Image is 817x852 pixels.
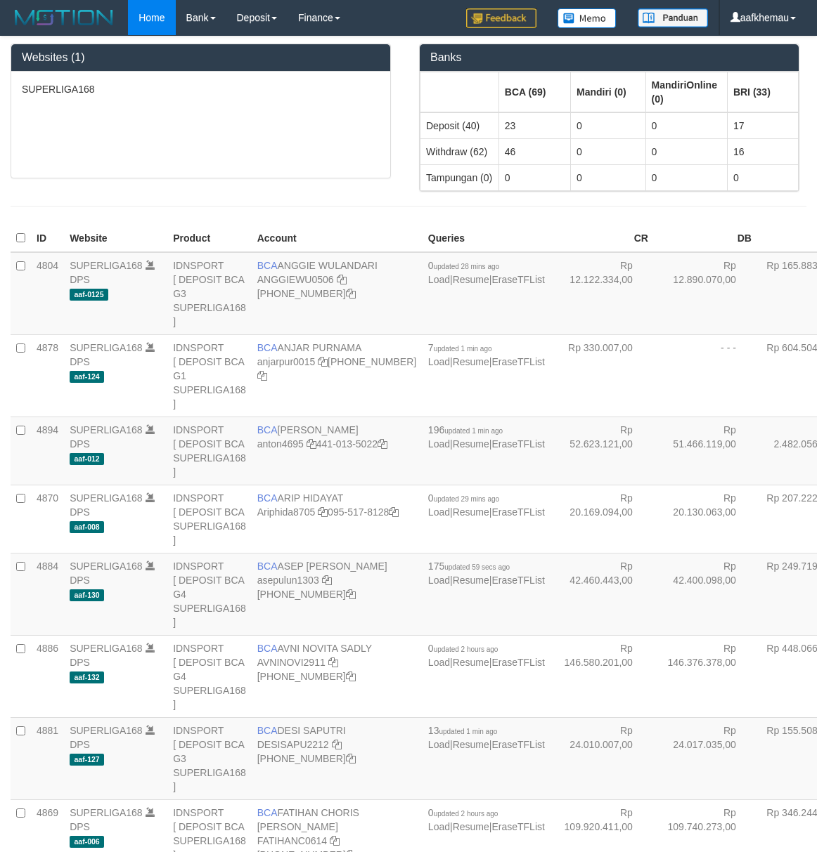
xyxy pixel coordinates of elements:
[64,485,167,553] td: DPS
[257,438,304,450] a: anton4695
[252,334,423,417] td: ANJAR PURNAMA [PHONE_NUMBER]
[491,274,544,285] a: EraseTFList
[22,82,380,96] p: SUPERLIGA168
[727,72,798,112] th: Group: activate to sort column ascending
[346,671,356,682] a: Copy 4062280135 to clipboard
[428,821,450,832] a: Load
[64,225,167,252] th: Website
[70,521,104,533] span: aaf-008
[252,252,423,335] td: ANGGIE WULANDARI [PHONE_NUMBER]
[167,334,252,417] td: IDNSPORT [ DEPOSIT BCA G1 SUPERLIGA168 ]
[420,112,499,139] td: Deposit (40)
[428,561,545,586] span: | |
[257,492,278,504] span: BCA
[466,8,536,28] img: Feedback.jpg
[434,645,498,653] span: updated 2 hours ago
[491,506,544,518] a: EraseTFList
[428,657,450,668] a: Load
[31,717,64,799] td: 4881
[428,643,498,654] span: 0
[346,589,356,600] a: Copy 4062281875 to clipboard
[70,725,143,736] a: SUPERLIGA168
[420,138,499,164] td: Withdraw (62)
[31,334,64,417] td: 4878
[328,657,338,668] a: Copy AVNINOVI2911 to clipboard
[318,506,328,518] a: Copy Ariphida8705 to clipboard
[551,417,654,485] td: Rp 52.623.121,00
[167,225,252,252] th: Product
[64,635,167,717] td: DPS
[252,417,423,485] td: [PERSON_NAME] 441-013-5022
[551,252,654,335] td: Rp 12.122.334,00
[453,438,489,450] a: Resume
[428,342,545,367] span: | |
[70,371,104,383] span: aaf-124
[252,717,423,799] td: DESI SAPUTRI [PHONE_NUMBER]
[453,274,489,285] a: Resume
[31,252,64,335] td: 4804
[570,112,645,139] td: 0
[252,485,423,553] td: ARIP HIDAYAT 095-517-8128
[257,356,316,367] a: anjarpur0015
[257,575,319,586] a: asepulun1303
[167,417,252,485] td: IDNSPORT [ DEPOSIT BCA SUPERLIGA168 ]
[257,835,327,846] a: FATIHANC0614
[167,717,252,799] td: IDNSPORT [ DEPOSIT BCA G3 SUPERLIGA168 ]
[654,252,757,335] td: Rp 12.890.070,00
[428,492,545,518] span: | |
[654,635,757,717] td: Rp 146.376.378,00
[727,112,798,139] td: 17
[70,671,104,683] span: aaf-132
[31,225,64,252] th: ID
[257,274,334,285] a: ANGGIEWU0506
[428,260,545,285] span: | |
[551,225,654,252] th: CR
[434,495,499,503] span: updated 29 mins ago
[491,821,544,832] a: EraseTFList
[570,164,645,190] td: 0
[70,342,143,353] a: SUPERLIGA168
[439,728,497,735] span: updated 1 min ago
[430,51,788,64] h3: Banks
[638,8,708,27] img: panduan.png
[252,225,423,252] th: Account
[318,356,328,367] a: Copy anjarpur0015 to clipboard
[257,561,278,572] span: BCA
[70,260,143,271] a: SUPERLIGA168
[654,553,757,635] td: Rp 42.400.098,00
[257,643,278,654] span: BCA
[423,225,551,252] th: Queries
[64,252,167,335] td: DPS
[167,252,252,335] td: IDNSPORT [ DEPOSIT BCA G3 SUPERLIGA168 ]
[551,485,654,553] td: Rp 20.169.094,00
[645,164,727,190] td: 0
[558,8,617,28] img: Button%20Memo.svg
[252,553,423,635] td: ASEP [PERSON_NAME] [PHONE_NUMBER]
[654,225,757,252] th: DB
[167,553,252,635] td: IDNSPORT [ DEPOSIT BCA G4 SUPERLIGA168 ]
[498,72,570,112] th: Group: activate to sort column ascending
[498,112,570,139] td: 23
[491,438,544,450] a: EraseTFList
[491,657,544,668] a: EraseTFList
[70,589,104,601] span: aaf-130
[428,643,545,668] span: | |
[453,739,489,750] a: Resume
[420,164,499,190] td: Tampungan (0)
[11,7,117,28] img: MOTION_logo.png
[428,807,498,818] span: 0
[70,807,143,818] a: SUPERLIGA168
[428,274,450,285] a: Load
[257,739,329,750] a: DESISAPU2212
[645,138,727,164] td: 0
[257,424,278,435] span: BCA
[428,575,450,586] a: Load
[645,112,727,139] td: 0
[167,635,252,717] td: IDNSPORT [ DEPOSIT BCA G4 SUPERLIGA168 ]
[428,739,450,750] a: Load
[444,563,510,571] span: updated 59 secs ago
[257,370,267,381] a: Copy 4062281620 to clipboard
[551,717,654,799] td: Rp 24.010.007,00
[727,164,798,190] td: 0
[257,807,278,818] span: BCA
